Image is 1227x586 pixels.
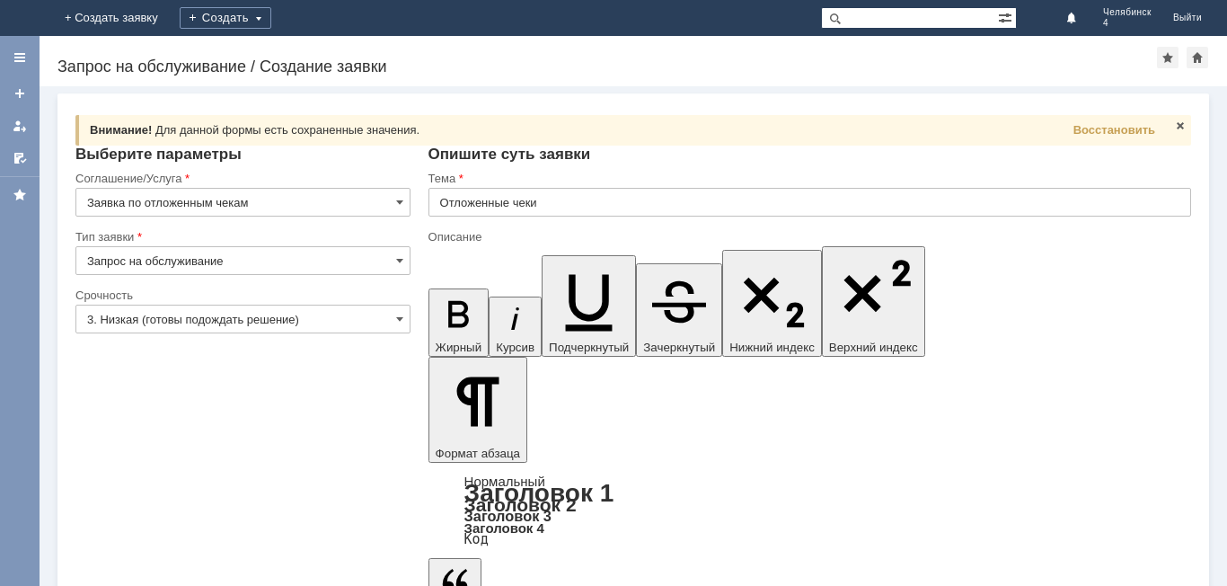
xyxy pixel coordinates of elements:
span: Внимание! [90,123,152,137]
button: Подчеркнутый [542,255,636,357]
span: Выберите параметры [75,146,242,163]
a: Создать заявку [5,79,34,108]
a: Мои согласования [5,144,34,173]
button: Жирный [428,289,490,357]
span: Нижний индекс [729,341,815,354]
span: Челябинск [1103,7,1152,18]
span: Курсив [496,341,534,354]
span: 4 [1103,18,1152,29]
div: Тип заявки [75,231,407,243]
a: Заголовок 2 [464,494,577,515]
div: Тема [428,173,1187,184]
div: Сделать домашней страницей [1187,47,1208,68]
a: Заголовок 3 [464,508,552,524]
span: Опишите суть заявки [428,146,591,163]
span: Восстановить [1073,123,1155,137]
span: Для данной формы есть сохраненные значения. [155,123,419,137]
span: Формат абзаца [436,447,520,460]
span: Подчеркнутый [549,341,629,354]
div: Описание [428,231,1187,243]
div: Соглашение/Услуга [75,173,407,184]
button: Курсив [489,297,542,357]
div: Добавить в избранное [1157,47,1178,68]
a: Код [464,531,489,547]
button: Формат абзаца [428,357,527,463]
button: Нижний индекс [722,250,822,357]
span: Зачеркнутый [643,341,715,354]
button: Зачеркнутый [636,263,722,357]
div: Создать [180,7,271,29]
button: Верхний индекс [822,246,925,357]
span: Закрыть [1173,119,1187,133]
span: Верхний индекс [829,341,918,354]
a: Заголовок 4 [464,520,544,536]
div: Запрос на обслуживание / Создание заявки [57,58,1157,75]
a: Заголовок 1 [464,479,614,507]
span: Расширенный поиск [998,8,1016,25]
a: Нормальный [464,474,545,489]
a: Мои заявки [5,111,34,140]
div: Срочность [75,289,407,301]
div: Формат абзаца [428,475,1191,546]
span: Жирный [436,341,482,354]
